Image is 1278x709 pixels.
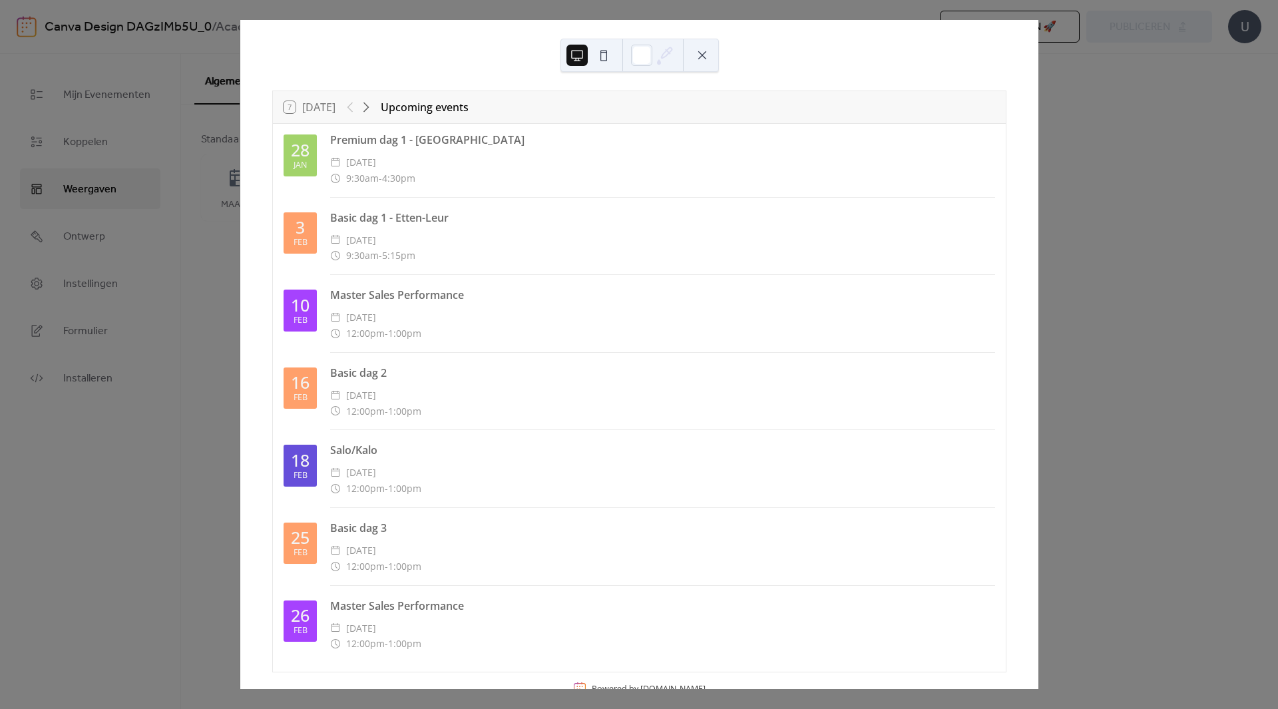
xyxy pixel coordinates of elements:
div: ​ [330,403,341,419]
span: [DATE] [346,620,376,636]
span: 1:00pm [388,326,421,342]
div: ​ [330,559,341,575]
div: 16 [291,374,310,391]
div: ​ [330,326,341,342]
div: Upcoming events [381,99,469,115]
span: [DATE] [346,543,376,559]
div: 25 [291,529,310,546]
div: Feb [294,316,308,325]
span: - [379,170,382,186]
div: ​ [330,465,341,481]
div: ​ [330,481,341,497]
span: 12:00pm [346,326,385,342]
span: 5:15pm [382,248,415,264]
span: - [385,481,388,497]
span: - [385,326,388,342]
span: 1:00pm [388,403,421,419]
span: 12:00pm [346,636,385,652]
div: Master Sales Performance [330,598,995,614]
div: Premium dag 1 - [GEOGRAPHIC_DATA] [330,132,995,148]
span: - [385,559,388,575]
div: Basic dag 2 [330,365,995,381]
div: 3 [296,219,305,236]
span: [DATE] [346,387,376,403]
span: [DATE] [346,465,376,481]
span: 1:00pm [388,559,421,575]
span: 9:30am [346,170,379,186]
div: Master Sales Performance [330,287,995,303]
div: ​ [330,310,341,326]
span: 12:00pm [346,403,385,419]
span: 1:00pm [388,481,421,497]
span: [DATE] [346,310,376,326]
div: ​ [330,232,341,248]
div: Basic dag 3 [330,520,995,536]
div: ​ [330,636,341,652]
div: Feb [294,393,308,402]
span: 12:00pm [346,481,385,497]
div: ​ [330,248,341,264]
div: Powered by [592,683,706,694]
span: 9:30am [346,248,379,264]
span: [DATE] [346,232,376,248]
div: Feb [294,471,308,480]
div: ​ [330,620,341,636]
div: Feb [294,238,308,247]
span: - [385,403,388,419]
div: ​ [330,170,341,186]
span: 4:30pm [382,170,415,186]
div: ​ [330,387,341,403]
div: Feb [294,626,308,635]
span: 12:00pm [346,559,385,575]
div: Feb [294,549,308,557]
span: 1:00pm [388,636,421,652]
div: Jan [294,161,307,170]
span: - [379,248,382,264]
div: ​ [330,154,341,170]
a: [DOMAIN_NAME] [640,683,706,694]
div: 18 [291,452,310,469]
div: Basic dag 1 - Etten-Leur [330,210,995,226]
div: 10 [291,297,310,314]
span: - [385,636,388,652]
div: 28 [291,142,310,158]
div: 26 [291,607,310,624]
span: [DATE] [346,154,376,170]
div: ​ [330,543,341,559]
div: Salo/Kalo [330,442,995,458]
